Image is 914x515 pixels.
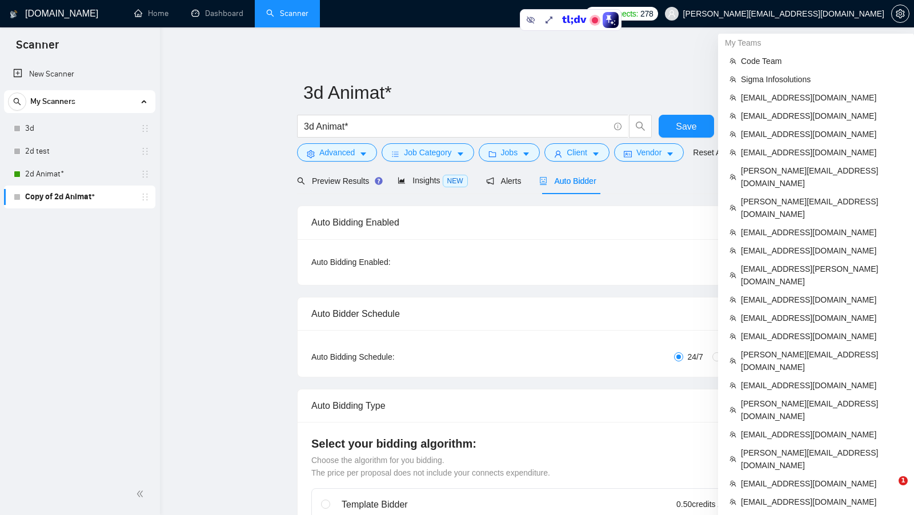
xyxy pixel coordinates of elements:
div: Auto Bidding Enabled [311,206,763,239]
span: [PERSON_NAME][EMAIL_ADDRESS][DOMAIN_NAME] [741,195,903,220]
span: Auto Bidder [539,176,596,186]
span: [PERSON_NAME][EMAIL_ADDRESS][DOMAIN_NAME] [741,446,903,472]
span: [EMAIL_ADDRESS][DOMAIN_NAME] [741,244,903,257]
span: search [9,98,26,106]
a: setting [891,9,909,18]
span: team [729,112,736,119]
span: [EMAIL_ADDRESS][DOMAIN_NAME] [741,312,903,324]
a: homeHome [134,9,169,18]
iframe: Intercom live chat [875,476,903,504]
span: 24/7 [683,351,708,363]
a: Reset All [693,146,724,159]
span: team [729,456,736,462]
span: user [554,150,562,158]
span: 0.50 credits [676,498,715,510]
span: [EMAIL_ADDRESS][DOMAIN_NAME] [741,379,903,392]
span: [EMAIL_ADDRESS][DOMAIN_NAME] [741,496,903,508]
div: Auto Bidding Type [311,389,763,422]
span: holder [141,192,150,202]
span: Save [676,119,696,134]
div: Tooltip anchor [374,176,384,186]
a: New Scanner [13,63,146,86]
span: team [729,76,736,83]
button: setting [891,5,909,23]
span: [PERSON_NAME][EMAIL_ADDRESS][DOMAIN_NAME] [741,164,903,190]
span: team [729,247,736,254]
h4: Select your bidding algorithm: [311,436,763,452]
button: Save [659,115,714,138]
span: team [729,498,736,505]
span: team [729,382,736,389]
button: idcardVendorcaret-down [614,143,684,162]
span: team [729,174,736,180]
span: Connects: [604,7,638,20]
a: Copy of 2d Animat* [25,186,134,208]
div: My Teams [718,34,914,52]
span: Job Category [404,146,451,159]
input: Search Freelance Jobs... [304,119,609,134]
li: My Scanners [4,90,155,208]
span: team [729,357,736,364]
a: dashboardDashboard [191,9,243,18]
button: barsJob Categorycaret-down [382,143,474,162]
button: settingAdvancedcaret-down [297,143,377,162]
span: holder [141,124,150,133]
span: team [729,229,736,236]
span: setting [307,150,315,158]
span: Preview Results [297,176,379,186]
span: [EMAIL_ADDRESS][DOMAIN_NAME] [741,128,903,140]
span: user [668,10,676,18]
span: [EMAIL_ADDRESS][DOMAIN_NAME] [741,330,903,343]
div: Template Bidder [342,498,607,512]
span: Alerts [486,176,522,186]
span: [EMAIL_ADDRESS][DOMAIN_NAME] [741,293,903,306]
span: team [729,480,736,487]
span: team [729,94,736,101]
span: caret-down [666,150,674,158]
span: team [729,333,736,340]
span: holder [141,147,150,156]
span: [EMAIL_ADDRESS][DOMAIN_NAME] [741,91,903,104]
span: Insights [398,176,467,185]
span: Sigma Infosolutions [741,73,903,86]
span: [EMAIL_ADDRESS][DOMAIN_NAME] [741,110,903,122]
span: Client [567,146,587,159]
span: team [729,272,736,279]
span: [PERSON_NAME][EMAIL_ADDRESS][DOMAIN_NAME] [741,348,903,373]
img: logo [10,5,18,23]
button: userClientcaret-down [544,143,610,162]
span: caret-down [592,150,600,158]
span: My Scanners [30,90,75,113]
span: team [729,431,736,438]
span: team [729,204,736,211]
a: 2d Animat* [25,163,134,186]
span: [EMAIL_ADDRESS][DOMAIN_NAME] [741,226,903,239]
span: Advanced [319,146,355,159]
span: notification [486,177,494,185]
span: holder [141,170,150,179]
span: caret-down [359,150,367,158]
span: caret-down [456,150,464,158]
button: search [8,92,26,111]
span: 278 [640,7,653,20]
button: search [629,115,652,138]
span: Code Team [741,55,903,67]
a: 2d test [25,140,134,163]
span: [EMAIL_ADDRESS][DOMAIN_NAME] [741,146,903,159]
li: New Scanner [4,63,155,86]
span: team [729,315,736,321]
span: Jobs [501,146,518,159]
span: caret-down [522,150,530,158]
span: team [729,58,736,65]
div: Auto Bidding Schedule: [311,351,462,363]
span: Vendor [636,146,662,159]
span: robot [539,177,547,185]
span: [EMAIL_ADDRESS][DOMAIN_NAME] [741,428,903,441]
span: team [729,296,736,303]
span: team [729,149,736,156]
span: team [729,131,736,138]
button: folderJobscaret-down [479,143,540,162]
span: folder [488,150,496,158]
div: Auto Bidder Schedule [311,297,763,330]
